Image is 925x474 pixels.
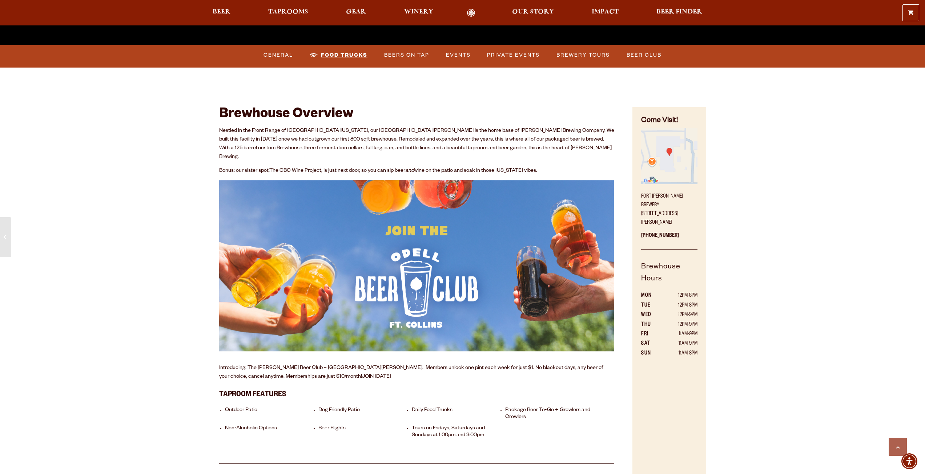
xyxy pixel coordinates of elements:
li: Tours on Fridays, Saturdays and Sundays at 1:00pm and 3:00pm [412,425,502,439]
span: Our Story [512,9,554,15]
a: Private Events [484,47,543,64]
td: 11AM-9PM [661,339,697,349]
th: SAT [641,339,661,349]
p: Fort [PERSON_NAME] Brewery [STREET_ADDRESS][PERSON_NAME] [641,188,697,227]
span: Beer [213,9,230,15]
a: Odell Home [458,9,485,17]
a: Beer Finder [652,9,707,17]
span: Gear [346,9,366,15]
li: Outdoor Patio [225,407,315,421]
a: Our Story [507,9,559,17]
a: Brewery Tours [554,47,613,64]
td: 12PM-9PM [661,320,697,330]
a: JOIN [DATE] [362,374,391,380]
a: Gear [341,9,371,17]
a: Beer Club [624,47,664,64]
a: Beers on Tap [381,47,432,64]
span: three fermentation cellars, full keg, can, and bottle lines, and a beautiful taproom and beer gar... [219,146,612,160]
a: Find on Google Maps (opens in a new window) [641,181,697,186]
em: and [405,168,414,174]
a: Events [443,47,474,64]
span: Beer Finder [656,9,702,15]
p: [PHONE_NUMBER] [641,227,697,250]
a: Food Trucks [307,47,370,64]
h4: Come Visit! [641,116,697,126]
a: Taprooms [264,9,313,17]
span: Taprooms [268,9,308,15]
h2: Brewhouse Overview [219,107,615,123]
img: Small thumbnail of location on map [641,128,697,184]
p: Introducing: The [PERSON_NAME] Beer Club – [GEOGRAPHIC_DATA][PERSON_NAME]. Members unlock one pin... [219,364,615,381]
th: SUN [641,349,661,358]
span: Winery [404,9,433,15]
a: Winery [399,9,438,17]
a: General [261,47,296,64]
th: MON [641,291,661,301]
th: THU [641,320,661,330]
td: 12PM-8PM [661,291,697,301]
td: 11AM-8PM [661,349,697,358]
td: 12PM-9PM [661,311,697,320]
h3: Taproom Features [219,386,615,401]
th: TUE [641,301,661,311]
li: Non-Alcoholic Options [225,425,315,439]
a: Scroll to top [889,438,907,456]
td: 11AM-9PM [661,330,697,339]
div: Accessibility Menu [901,453,917,469]
th: FRI [641,330,661,339]
span: Impact [592,9,619,15]
a: Impact [587,9,623,17]
li: Package Beer To-Go + Growlers and Crowlers [505,407,595,421]
td: 12PM-8PM [661,301,697,311]
li: Dog Friendly Patio [318,407,408,421]
p: Nestled in the Front Range of [GEOGRAPHIC_DATA][US_STATE], our [GEOGRAPHIC_DATA][PERSON_NAME] is ... [219,127,615,162]
th: WED [641,311,661,320]
a: Beer [208,9,235,17]
li: Daily Food Trucks [412,407,502,421]
p: Bonus: our sister spot, , is just next door, so you can sip beer wine on the patio and soak in th... [219,167,615,175]
li: Beer Flights [318,425,408,439]
a: The OBC Wine Project [269,168,321,174]
h5: Brewhouse Hours [641,262,697,292]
